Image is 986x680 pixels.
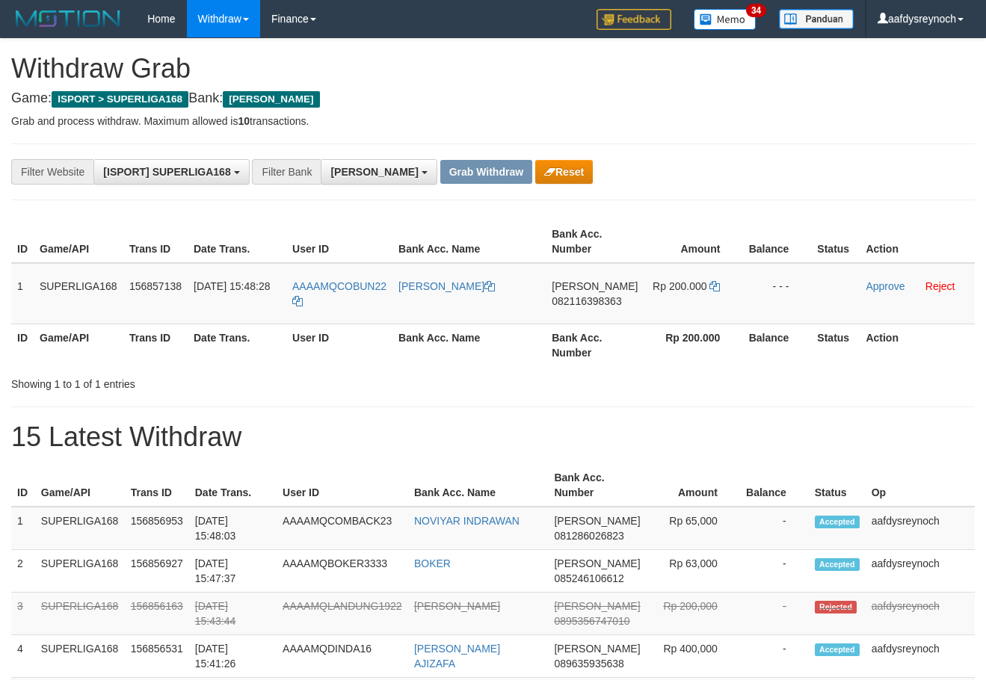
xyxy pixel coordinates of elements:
[742,263,811,324] td: - - -
[740,464,809,507] th: Balance
[129,280,182,292] span: 156857138
[11,91,975,106] h4: Game: Bank:
[189,593,277,635] td: [DATE] 15:43:44
[548,464,646,507] th: Bank Acc. Number
[11,550,35,593] td: 2
[414,557,451,569] a: BOKER
[866,635,975,678] td: aafdysreynoch
[866,507,975,550] td: aafdysreynoch
[11,54,975,84] h1: Withdraw Grab
[277,464,408,507] th: User ID
[35,635,125,678] td: SUPERLIGA168
[414,643,500,670] a: [PERSON_NAME] AJIZAFA
[11,422,975,452] h1: 15 Latest Withdraw
[647,635,740,678] td: Rp 400,000
[554,600,640,612] span: [PERSON_NAME]
[554,572,623,584] span: Copy 085246106612 to clipboard
[440,160,532,184] button: Grab Withdraw
[546,220,644,263] th: Bank Acc. Number
[860,220,975,263] th: Action
[554,615,629,627] span: Copy 0895356747010 to clipboard
[188,220,286,263] th: Date Trans.
[815,516,860,528] span: Accepted
[11,464,35,507] th: ID
[694,9,757,30] img: Button%20Memo.svg
[123,220,188,263] th: Trans ID
[779,9,854,29] img: panduan.png
[392,324,546,366] th: Bank Acc. Name
[277,507,408,550] td: AAAAMQCOMBACK23
[188,324,286,366] th: Date Trans.
[746,4,766,17] span: 34
[408,464,549,507] th: Bank Acc. Name
[866,593,975,635] td: aafdysreynoch
[277,550,408,593] td: AAAAMQBOKER3333
[414,515,520,527] a: NOVIYAR INDRAWAN
[277,635,408,678] td: AAAAMQDINDA16
[414,600,500,612] a: [PERSON_NAME]
[252,159,321,185] div: Filter Bank
[552,295,621,307] span: Copy 082116398363 to clipboard
[34,324,123,366] th: Game/API
[554,557,640,569] span: [PERSON_NAME]
[740,550,809,593] td: -
[11,114,975,129] p: Grab and process withdraw. Maximum allowed is transactions.
[11,324,34,366] th: ID
[93,159,249,185] button: [ISPORT] SUPERLIGA168
[277,593,408,635] td: AAAAMQLANDUNG1922
[925,280,955,292] a: Reject
[11,159,93,185] div: Filter Website
[811,220,860,263] th: Status
[546,324,644,366] th: Bank Acc. Number
[815,643,860,656] span: Accepted
[647,550,740,593] td: Rp 63,000
[330,166,418,178] span: [PERSON_NAME]
[52,91,188,108] span: ISPORT > SUPERLIGA168
[123,324,188,366] th: Trans ID
[35,593,125,635] td: SUPERLIGA168
[125,593,189,635] td: 156856163
[647,507,740,550] td: Rp 65,000
[194,280,270,292] span: [DATE] 15:48:28
[866,280,905,292] a: Approve
[644,324,742,366] th: Rp 200.000
[740,635,809,678] td: -
[392,220,546,263] th: Bank Acc. Name
[125,464,189,507] th: Trans ID
[189,550,277,593] td: [DATE] 15:47:37
[742,220,811,263] th: Balance
[815,558,860,571] span: Accepted
[292,280,386,307] a: AAAAMQCOBUN22
[238,115,250,127] strong: 10
[809,464,866,507] th: Status
[189,507,277,550] td: [DATE] 15:48:03
[189,635,277,678] td: [DATE] 15:41:26
[11,371,400,392] div: Showing 1 to 1 of 1 entries
[554,515,640,527] span: [PERSON_NAME]
[866,464,975,507] th: Op
[34,263,123,324] td: SUPERLIGA168
[11,7,125,30] img: MOTION_logo.png
[34,220,123,263] th: Game/API
[647,464,740,507] th: Amount
[11,507,35,550] td: 1
[535,160,593,184] button: Reset
[125,635,189,678] td: 156856531
[552,280,638,292] span: [PERSON_NAME]
[286,324,392,366] th: User ID
[815,601,857,613] span: Rejected
[125,550,189,593] td: 156856927
[11,263,34,324] td: 1
[597,9,671,30] img: Feedback.jpg
[11,635,35,678] td: 4
[644,220,742,263] th: Amount
[189,464,277,507] th: Date Trans.
[709,280,720,292] a: Copy 200000 to clipboard
[742,324,811,366] th: Balance
[35,550,125,593] td: SUPERLIGA168
[125,507,189,550] td: 156856953
[35,464,125,507] th: Game/API
[647,593,740,635] td: Rp 200,000
[554,530,623,542] span: Copy 081286026823 to clipboard
[292,280,386,292] span: AAAAMQCOBUN22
